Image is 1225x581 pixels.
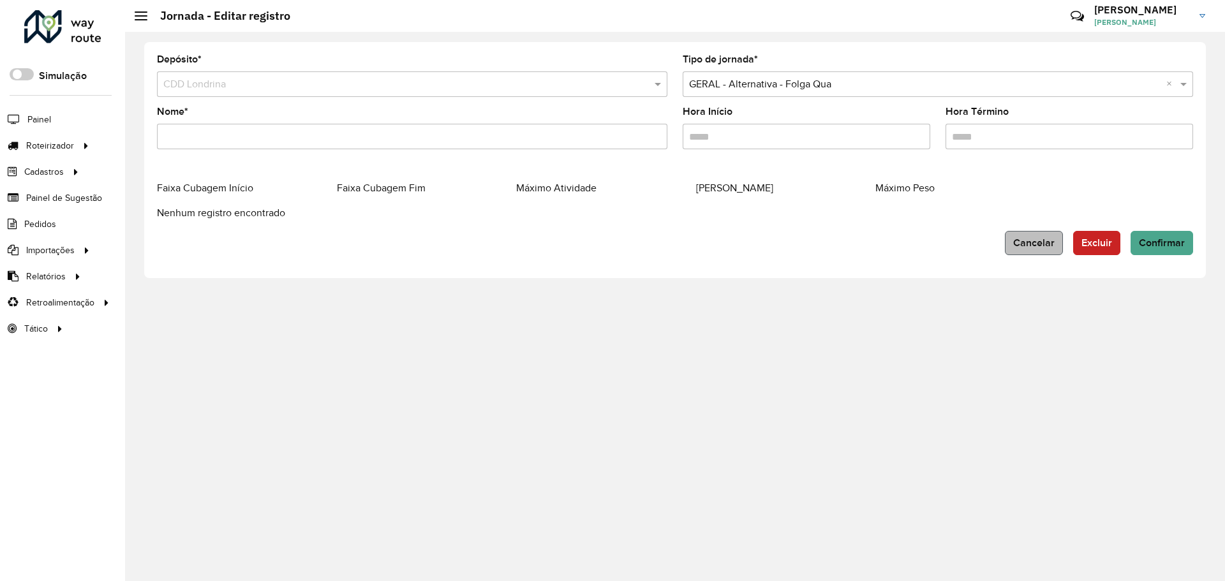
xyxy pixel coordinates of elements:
datatable-header-cell: Máximo Atividade [516,180,696,196]
span: Faixa Cubagem Fim [337,182,426,193]
span: Pedidos [24,217,56,231]
span: Cadastros [24,165,64,179]
button: Confirmar [1131,231,1193,255]
span: Faixa Cubagem Início [157,182,253,193]
button: Cancelar [1005,231,1063,255]
div: Nenhum registro encontrado [157,205,1193,221]
span: Confirmar [1139,237,1185,248]
label: Hora Término [946,104,1009,119]
span: Tático [24,322,48,335]
datatable-header-cell: Máximo Peso [875,180,1055,196]
label: Hora Início [683,104,732,119]
datatable-header-cell: Máximo Cubagem [696,180,876,196]
span: [PERSON_NAME] [1094,17,1190,28]
span: Clear all [1166,77,1177,92]
span: Painel de Sugestão [26,191,102,205]
span: [PERSON_NAME] [696,182,773,193]
datatable-header-cell: Faixa Cubagem Início [157,180,337,196]
label: Simulação [39,68,87,84]
h3: [PERSON_NAME] [1094,4,1190,16]
span: Painel [27,113,51,126]
label: Tipo de jornada [683,52,758,67]
span: Roteirizador [26,139,74,152]
span: Relatórios [26,270,66,283]
span: Importações [26,244,75,257]
span: Máximo Peso [875,182,935,193]
span: Cancelar [1013,237,1055,248]
datatable-header-cell: Faixa Cubagem Fim [337,180,517,196]
button: Excluir [1073,231,1120,255]
span: Máximo Atividade [516,182,597,193]
a: Contato Rápido [1064,3,1091,30]
label: Nome [157,104,188,119]
span: Retroalimentação [26,296,94,309]
label: Depósito [157,52,202,67]
span: Excluir [1081,237,1112,248]
h2: Jornada - Editar registro [147,9,290,23]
